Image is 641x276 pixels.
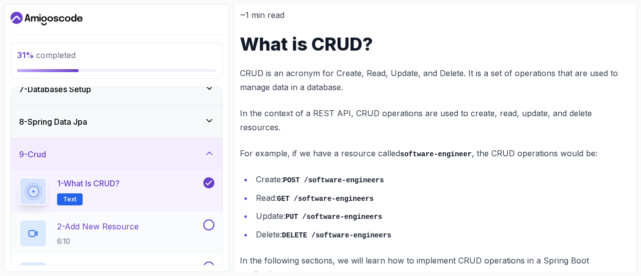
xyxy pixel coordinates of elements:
[240,106,630,134] p: In the context of a REST API, CRUD operations are used to create, read, update, and delete resour...
[11,138,222,170] button: 9-Crud
[253,191,630,205] li: Read:
[19,177,214,205] button: 1-What is CRUD?Text
[57,177,120,189] p: 1 - What is CRUD?
[17,50,34,60] span: 31 %
[253,172,630,187] li: Create:
[11,106,222,138] button: 8-Spring Data Jpa
[253,209,630,223] li: Update:
[19,219,214,247] button: 2-Add New Resource6:10
[11,73,222,105] button: 7-Databases Setup
[19,83,91,95] h3: 7 - Databases Setup
[283,176,384,184] code: POST /software-engineers
[277,195,374,203] code: GET /software-engineers
[63,195,77,203] span: Text
[11,11,83,27] a: Dashboard
[282,231,391,239] code: DELETE /software-engineers
[17,50,76,60] span: completed
[240,8,630,22] p: ~1 min read
[285,213,382,221] code: PUT /software-engineers
[57,262,100,274] p: 3 - Get By Id
[240,146,630,161] p: For example, if we have a resource called , the CRUD operations would be:
[19,116,87,128] h3: 8 - Spring Data Jpa
[240,66,630,94] p: CRUD is an acronym for Create, Read, Update, and Delete. It is a set of operations that are used ...
[57,220,139,232] p: 2 - Add New Resource
[57,236,139,246] p: 6:10
[253,227,630,242] li: Delete:
[400,150,472,158] code: software-engineer
[240,34,630,54] h1: What is CRUD?
[19,148,46,160] h3: 9 - Crud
